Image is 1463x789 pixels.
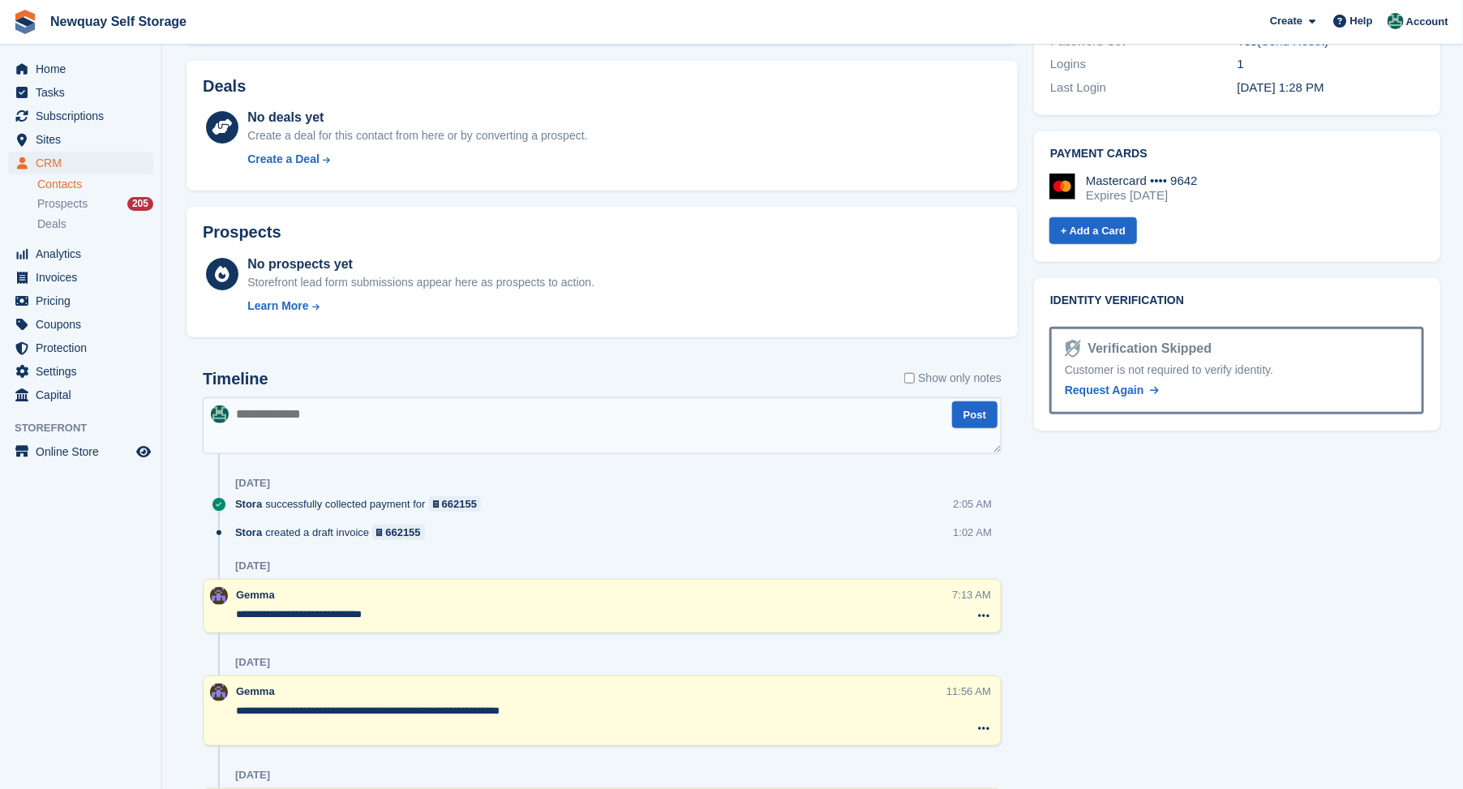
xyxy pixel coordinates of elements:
[236,589,275,601] span: Gemma
[385,525,420,540] div: 662155
[1050,55,1238,74] div: Logins
[235,560,270,572] div: [DATE]
[36,313,133,336] span: Coupons
[1050,148,1424,161] h2: Payment cards
[36,289,133,312] span: Pricing
[247,255,594,274] div: No prospects yet
[1065,340,1081,358] img: Identity Verification Ready
[8,313,153,336] a: menu
[1270,13,1302,29] span: Create
[127,197,153,211] div: 205
[1238,80,1324,94] time: 2022-04-20 12:28:25 UTC
[37,216,153,233] a: Deals
[210,684,228,701] img: Gemma
[8,384,153,406] a: menu
[203,77,246,96] h2: Deals
[247,151,587,168] a: Create a Deal
[236,685,275,697] span: Gemma
[946,684,991,699] div: 11:56 AM
[36,242,133,265] span: Analytics
[8,105,153,127] a: menu
[37,177,153,192] a: Contacts
[235,496,489,512] div: successfully collected payment for
[1350,13,1373,29] span: Help
[1049,217,1137,244] a: + Add a Card
[1261,34,1324,48] a: Send Reset
[1406,14,1448,30] span: Account
[15,420,161,436] span: Storefront
[442,496,477,512] div: 662155
[37,196,88,212] span: Prospects
[904,370,915,387] input: Show only notes
[37,217,66,232] span: Deals
[1086,174,1198,188] div: Mastercard •••• 9642
[210,587,228,605] img: Gemma
[8,242,153,265] a: menu
[44,8,193,35] a: Newquay Self Storage
[235,525,262,540] span: Stora
[13,10,37,34] img: stora-icon-8386f47178a22dfd0bd8f6a31ec36ba5ce8667c1dd55bd0f319d3a0aa187defe.svg
[36,58,133,80] span: Home
[8,152,153,174] a: menu
[36,105,133,127] span: Subscriptions
[134,442,153,461] a: Preview store
[8,58,153,80] a: menu
[36,81,133,104] span: Tasks
[36,440,133,463] span: Online Store
[247,151,320,168] div: Create a Deal
[235,525,433,540] div: created a draft invoice
[8,128,153,151] a: menu
[203,370,268,388] h2: Timeline
[235,477,270,490] div: [DATE]
[1081,339,1212,358] div: Verification Skipped
[235,496,262,512] span: Stora
[372,525,425,540] a: 662155
[235,656,270,669] div: [DATE]
[37,195,153,212] a: Prospects 205
[1257,34,1328,48] span: ( )
[235,769,270,782] div: [DATE]
[904,370,1002,387] label: Show only notes
[953,496,992,512] div: 2:05 AM
[8,337,153,359] a: menu
[8,266,153,289] a: menu
[36,384,133,406] span: Capital
[36,360,133,383] span: Settings
[1050,79,1238,97] div: Last Login
[247,127,587,144] div: Create a deal for this contact from here or by converting a prospect.
[952,401,998,428] button: Post
[211,405,229,423] img: JON
[8,360,153,383] a: menu
[36,152,133,174] span: CRM
[203,223,281,242] h2: Prospects
[952,587,991,602] div: 7:13 AM
[1065,382,1159,399] a: Request Again
[247,274,594,291] div: Storefront lead form submissions appear here as prospects to action.
[36,266,133,289] span: Invoices
[1086,188,1198,203] div: Expires [DATE]
[429,496,482,512] a: 662155
[36,128,133,151] span: Sites
[1049,174,1075,199] img: Mastercard Logo
[8,81,153,104] a: menu
[36,337,133,359] span: Protection
[1388,13,1404,29] img: JON
[247,298,308,315] div: Learn More
[8,440,153,463] a: menu
[1065,384,1144,397] span: Request Again
[1065,362,1409,379] div: Customer is not required to verify identity.
[247,108,587,127] div: No deals yet
[953,525,992,540] div: 1:02 AM
[8,289,153,312] a: menu
[1238,55,1425,74] div: 1
[1050,294,1424,307] h2: Identity verification
[247,298,594,315] a: Learn More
